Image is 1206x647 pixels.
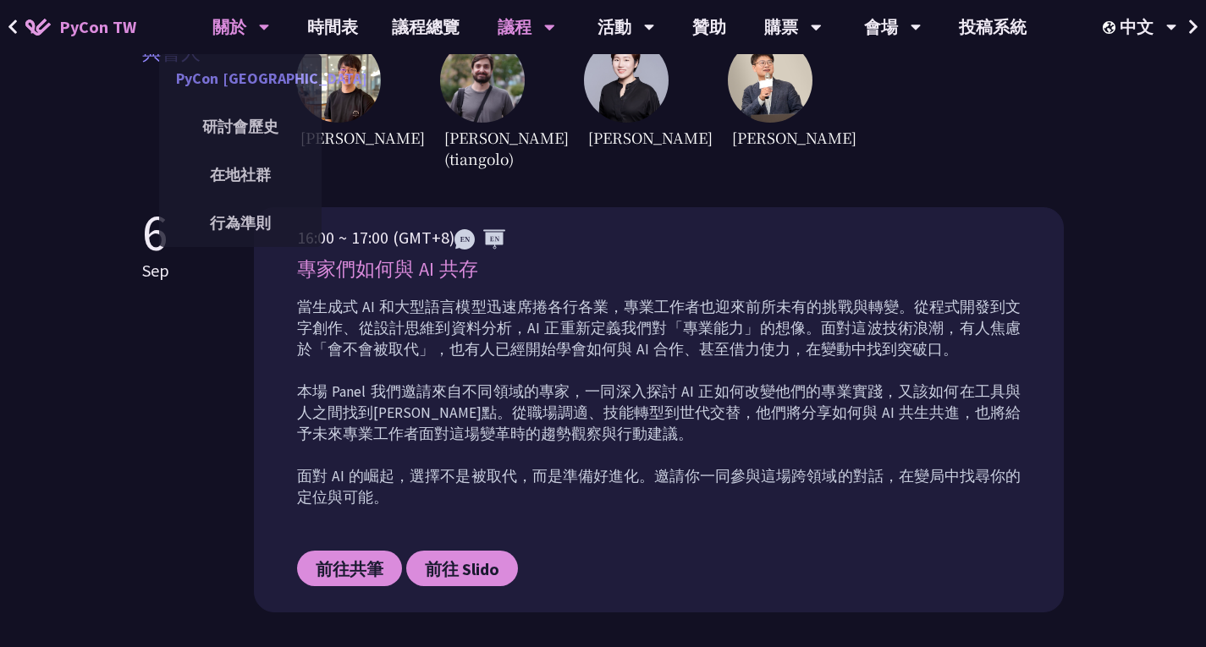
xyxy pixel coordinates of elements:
[584,123,660,152] span: [PERSON_NAME]
[297,225,1021,250] p: 16:00 ~ 17:00 (GMT+8)
[59,14,136,40] span: PyCon TW
[25,19,51,36] img: Home icon of PyCon TW 2025
[296,123,372,152] span: [PERSON_NAME]
[142,207,169,258] p: 6
[440,123,516,173] span: [PERSON_NAME] (tiangolo)
[159,58,322,98] a: PyCon [GEOGRAPHIC_DATA]
[142,258,169,283] p: Sep
[297,297,1021,508] p: 當生成式 AI 和大型語言模型迅速席捲各行各業，專業工作者也迎來前所未有的挑戰與轉變。從程式開發到文字創作、從設計思維到資料分析，AI 正重新定義我們對「專業能力」的想像。面對這波技術浪潮，有人...
[1103,21,1120,34] img: Locale Icon
[297,255,1021,284] p: 專家們如何與 AI 共存
[440,38,525,123] img: Sebasti%C3%A1nRam%C3%ADrez.1365658.jpeg
[8,6,153,48] a: PyCon TW
[425,558,499,579] span: 前往 Slido
[406,551,518,586] a: 前往 Slido
[316,558,383,579] span: 前往共筆
[728,123,804,152] span: [PERSON_NAME]
[728,38,812,123] img: YCChen.e5e7a43.jpg
[584,38,669,123] img: TicaLin.61491bf.png
[159,155,322,195] a: 在地社群
[454,229,505,249] img: ENEN.5a408d1.svg
[159,203,322,243] a: 行為準則
[297,551,402,586] a: 前往共筆
[142,38,296,173] span: 與會人
[159,107,322,146] a: 研討會歷史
